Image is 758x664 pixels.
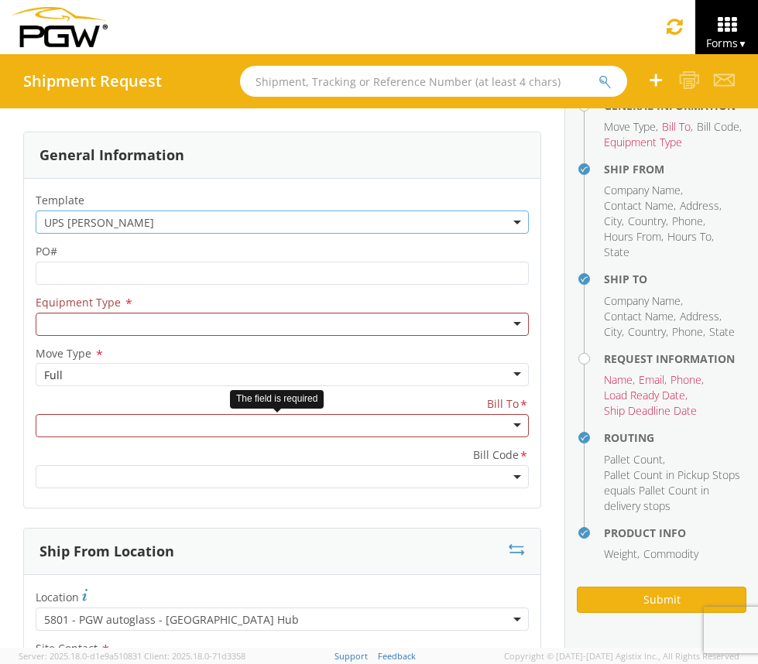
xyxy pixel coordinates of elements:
li: , [604,309,676,324]
li: , [672,324,705,340]
li: , [604,388,688,403]
span: Address [680,309,719,323]
span: 5801 - PGW autoglass - Fort Worth Hub [36,608,529,631]
span: Bill To [487,396,519,414]
h4: Ship From [604,163,746,175]
li: , [604,183,683,198]
span: Client: 2025.18.0-71d3358 [144,650,245,662]
span: 5801 - PGW autoglass - Fort Worth Hub [44,612,520,627]
li: , [662,119,693,135]
li: , [667,229,714,245]
span: Load Ready Date [604,388,685,402]
span: Copyright © [DATE]-[DATE] Agistix Inc., All Rights Reserved [504,650,739,662]
span: Pallet Count in Pickup Stops equals Pallet Count in delivery stops [604,467,740,513]
h4: Request Information [604,353,746,365]
h4: Product Info [604,527,746,539]
li: , [604,546,640,562]
span: Move Type [604,119,656,134]
li: , [604,119,658,135]
span: Location [36,590,79,604]
h3: General Information [39,148,184,163]
span: State [604,245,629,259]
span: Bill Code [697,119,739,134]
span: Name [604,372,633,387]
span: City [604,214,622,228]
span: City [604,324,622,339]
span: Commodity [643,546,698,561]
span: Company Name [604,293,681,308]
li: , [604,324,624,340]
li: , [671,372,704,388]
span: Contact Name [604,198,674,213]
span: Contact Name [604,309,674,323]
li: , [604,229,664,245]
li: , [680,309,722,324]
span: ▼ [738,37,747,50]
h3: Ship From Location [39,544,174,560]
img: pgw-form-logo-1aaa8060b1cc70fad034.png [12,7,108,47]
li: , [628,214,668,229]
span: Phone [672,324,703,339]
li: , [604,214,624,229]
span: Site Contact [36,641,98,655]
span: Country [628,214,666,228]
span: Company Name [604,183,681,197]
span: Email [639,372,664,387]
li: , [604,452,665,467]
li: , [639,372,667,388]
li: , [604,293,683,309]
span: Address [680,198,719,213]
h4: Ship To [604,273,746,285]
li: , [672,214,705,229]
span: Move Type [36,346,91,361]
li: , [628,324,668,340]
span: State [709,324,735,339]
span: Phone [672,214,703,228]
input: Shipment, Tracking or Reference Number (at least 4 chars) [240,66,627,97]
span: Equipment Type [36,295,121,310]
span: Country [628,324,666,339]
span: Hours From [604,229,661,244]
span: Server: 2025.18.0-d1e9a510831 [19,650,142,662]
span: Forms [706,36,747,50]
li: , [604,372,635,388]
span: UPS Michael Hanks [36,210,529,234]
div: The field is required [230,390,324,408]
li: , [697,119,742,135]
span: Ship Deadline Date [604,403,697,418]
span: Bill To [662,119,691,134]
h4: Shipment Request [23,73,162,90]
span: Weight [604,546,637,561]
a: Feedback [378,650,416,662]
span: Bill Code [473,447,519,465]
span: Phone [671,372,701,387]
h4: Routing [604,432,746,443]
li: , [680,198,722,214]
li: , [604,198,676,214]
span: UPS Michael Hanks [44,215,520,230]
span: PO# [36,244,57,258]
span: Hours To [667,229,712,244]
h4: General Information [604,100,746,111]
span: Template [36,193,84,207]
a: Support [334,650,368,662]
button: Submit [577,587,746,613]
span: Pallet Count [604,452,663,467]
span: Equipment Type [604,135,682,149]
div: Full [44,368,63,383]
